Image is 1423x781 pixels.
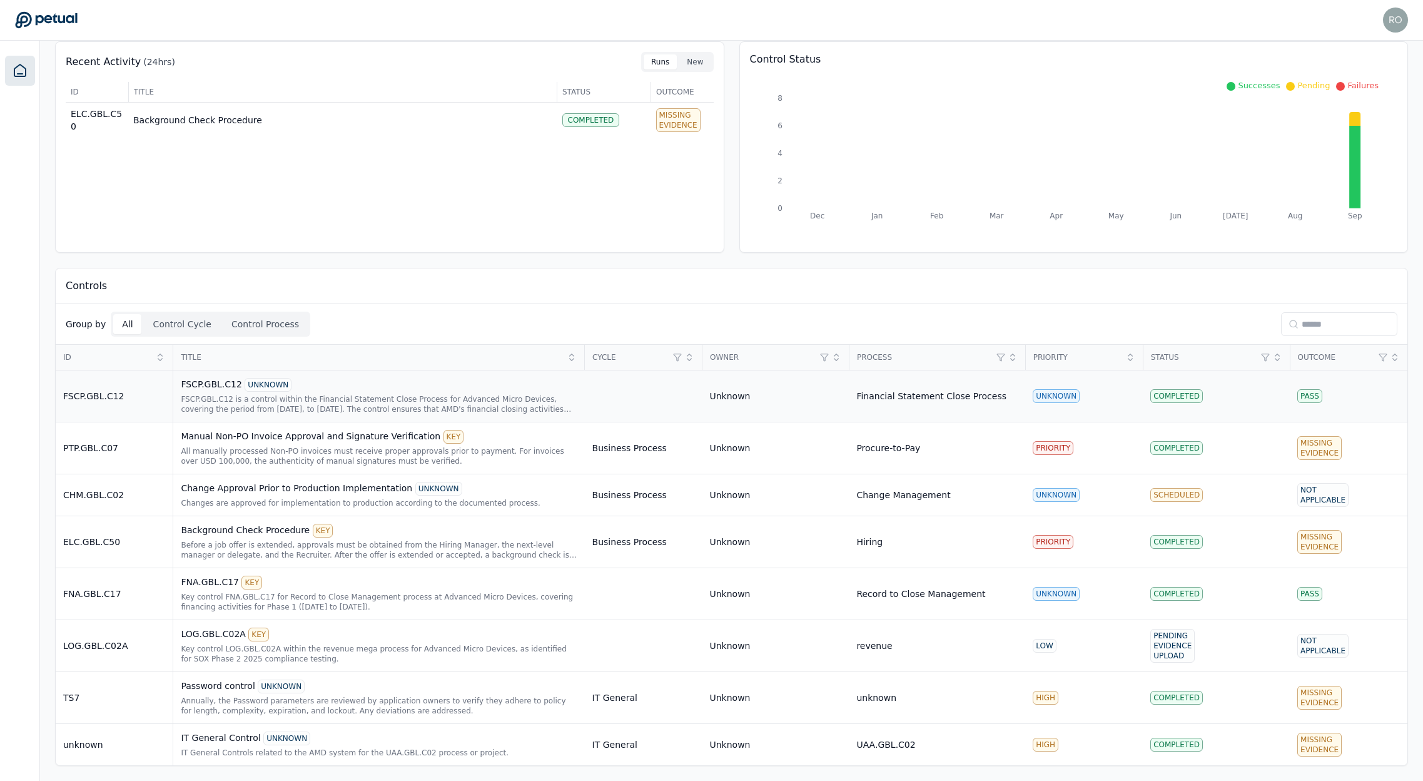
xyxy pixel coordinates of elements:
div: ELC.GBL.C50 [63,536,165,548]
button: Runs [644,54,677,69]
div: FNA.GBL.C17 [63,588,165,600]
div: Missing Evidence [656,108,701,132]
div: Scheduled [1150,488,1203,502]
div: LOG.GBL.C02A [63,640,165,652]
div: Financial Statement Close Process [856,390,1006,402]
div: HIGH [1033,738,1058,752]
div: Unknown [710,588,751,600]
div: UAA.GBL.C02 [856,738,915,751]
div: Completed [1150,441,1203,455]
div: Completed [1150,587,1203,601]
div: Change Management [856,489,950,501]
span: ID [71,87,123,97]
tspan: Sep [1348,212,1362,220]
span: Pending [1297,81,1330,90]
p: Control Status [750,52,1398,67]
div: Unknown [710,390,751,402]
div: PRIORITY [1033,441,1073,455]
tspan: Apr [1050,212,1063,220]
div: Before a job offer is extended, approvals must be obtained from the Hiring Manager, the next-leve... [181,540,577,560]
tspan: Jun [1169,212,1182,220]
div: Completed [1150,535,1203,549]
td: IT General [585,724,702,766]
td: Business Process [585,516,702,568]
div: KEY [443,430,464,444]
tspan: Mar [990,212,1004,220]
div: Hiring [856,536,883,548]
div: KEY [248,628,269,641]
span: Outcome [1298,352,1375,362]
div: Key control FNA.GBL.C17 for Record to Close Management process at Advanced Micro Devices, coverin... [181,592,577,612]
div: HIGH [1033,691,1058,705]
div: Unknown [710,738,751,751]
img: roberto+amd@petual.ai [1383,8,1408,33]
td: IT General [585,672,702,724]
div: FSCP.GBL.C12 [63,390,165,402]
div: Missing Evidence [1297,686,1342,710]
div: FNA.GBL.C17 [181,576,577,590]
div: Completed [1150,691,1203,705]
span: Title [181,352,563,362]
a: Go to Dashboard [15,11,78,29]
div: Not Applicable [1297,634,1349,658]
div: Changes are approved for implementation to production according to the documented process. [181,498,577,508]
div: PTP.GBL.C07 [63,442,165,454]
span: ELC.GBL.C50 [71,109,122,131]
tspan: 8 [777,94,782,103]
span: ID [63,352,151,362]
a: Dashboard [5,56,35,86]
div: Pass [1297,389,1322,403]
span: Priority [1033,352,1122,362]
div: UNKNOWN [415,482,462,496]
tspan: Aug [1288,212,1302,220]
div: unknown [856,692,896,704]
div: KEY [313,524,333,538]
div: Background Check Procedure [181,524,577,538]
div: Completed [1150,389,1203,403]
tspan: Feb [930,212,943,220]
span: Process [857,352,993,362]
tspan: Dec [810,212,824,220]
span: Cycle [592,352,669,362]
div: LOW [1033,639,1056,653]
div: Unknown [710,536,751,548]
div: Pending Evidence Upload [1150,629,1195,663]
div: Unknown [710,489,751,501]
div: IT General Controls related to the AMD system for the UAA.GBL.C02 process or project. [181,748,577,758]
span: Status [562,87,646,97]
div: Missing Evidence [1297,733,1342,757]
div: Annually, the Password parameters are reviewed by application owners to verify they adhere to pol... [181,696,577,716]
span: Failures [1347,81,1379,90]
div: IT General Control [181,732,577,745]
span: Successes [1238,81,1280,90]
div: FSCP.GBL.C12 is a control within the Financial Statement Close Process for Advanced Micro Devices... [181,394,577,414]
div: Missing Evidence [1297,530,1342,554]
div: Missing Evidence [1297,436,1342,460]
div: Password control [181,680,577,693]
div: UNKNOWN [258,680,305,693]
div: Unknown [710,640,751,652]
td: Background Check Procedure [128,103,557,138]
button: New [679,54,711,69]
div: Procure-to-Pay [856,442,920,454]
div: TS7 [63,692,165,704]
div: FSCP.GBL.C12 [181,378,577,392]
button: Control Process [223,314,308,334]
div: CHM.GBL.C02 [63,489,165,501]
span: Outcome [656,87,709,97]
div: UNKNOWN [1033,488,1080,502]
div: UNKNOWN [1033,587,1080,601]
div: Unknown [710,692,751,704]
tspan: May [1108,212,1124,220]
tspan: Jan [871,212,883,220]
div: Manual Non-PO Invoice Approval and Signature Verification [181,430,577,444]
div: Not Applicable [1297,483,1349,507]
p: (24hrs) [143,56,175,68]
div: All manually processed Non-PO invoices must receive proper approvals prior to payment. For invoic... [181,446,577,466]
div: LOG.GBL.C02A [181,628,577,641]
button: All [113,314,141,334]
div: revenue [856,640,892,652]
td: Business Process [585,474,702,516]
tspan: 2 [777,176,782,185]
tspan: 6 [777,121,782,130]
